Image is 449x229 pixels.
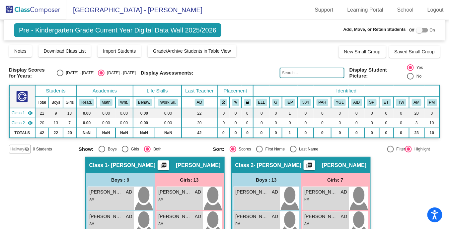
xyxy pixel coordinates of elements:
td: 0 [379,128,394,138]
div: Last Name [297,146,319,152]
th: English Language Learner [253,97,270,108]
td: 0 [314,128,331,138]
span: AD [272,213,278,220]
td: 42 [35,128,49,138]
td: 0 [314,108,331,118]
button: New Small Group [339,46,386,58]
th: Twin [394,97,409,108]
div: Highlight [412,146,430,152]
mat-radio-group: Select an option [213,146,342,152]
mat-icon: picture_as_pdf [306,162,314,171]
a: School [392,5,419,15]
td: 0 [349,128,365,138]
button: Import Students [98,45,141,57]
div: First Name [263,146,285,152]
div: Girls: 13 [155,173,224,187]
div: Both [151,146,162,152]
button: TW [396,99,406,106]
span: Class 1 [12,110,25,116]
span: AD [341,189,347,196]
button: Print Students Details [304,160,315,170]
th: Total [35,97,49,108]
button: Download Class List [38,45,91,57]
td: 0 [230,118,242,128]
span: [PERSON_NAME] [176,162,220,169]
td: 0.00 [115,118,133,128]
td: 0 [230,128,242,138]
span: Display Assessments: [141,70,193,76]
th: Identified [253,85,440,97]
span: [PERSON_NAME] [90,189,123,196]
button: SP [367,99,377,106]
span: Add, Move, or Retain Students [343,26,406,33]
td: 0 [217,118,230,128]
a: Logout [422,5,449,15]
td: 0.00 [76,118,97,128]
span: AM [90,198,95,201]
mat-icon: visibility_off [24,146,30,152]
td: Annabel Dannemann - Dannemann TK [9,118,35,128]
button: IEP [285,99,295,106]
button: Writ. [118,99,130,106]
div: Girls: 7 [301,173,370,187]
td: 23 [409,128,424,138]
td: 0.00 [133,108,155,118]
td: 0.00 [76,108,97,118]
th: Speech only [365,97,379,108]
span: Class 1 [89,162,108,169]
button: Work Sk. [158,99,178,106]
th: PM [424,97,440,108]
td: 0 [424,108,440,118]
button: Print Students Details [158,160,169,170]
th: Student has 1:1 [349,97,365,108]
button: Read. [79,99,94,106]
span: PM [305,198,310,201]
td: 0 [253,118,270,128]
span: Saved Small Group [395,49,435,54]
td: 0 [394,108,409,118]
td: NaN [76,128,97,138]
td: 0 [314,118,331,128]
span: [PERSON_NAME] [305,189,338,196]
a: Learning Portal [342,5,389,15]
td: 0 [365,118,379,128]
button: Math [100,99,112,106]
span: Sort: [213,146,225,152]
span: AD [126,213,132,220]
td: 22 [49,128,63,138]
td: 13 [49,118,63,128]
span: [PERSON_NAME] [305,213,338,220]
th: Keep away students [217,97,230,108]
th: Student needs extra time [379,97,394,108]
span: [PERSON_NAME] [236,189,269,196]
td: 0 [349,118,365,128]
td: 0 [270,118,282,128]
span: AD [195,189,201,196]
div: Girls [128,146,139,152]
th: Girls [63,97,77,108]
th: Individualized Education Plan [282,97,298,108]
th: Last Teacher [182,85,217,97]
td: 0 [217,108,230,118]
button: 504 [300,99,311,106]
span: - [PERSON_NAME] [108,162,156,169]
span: 0 Students [33,146,52,152]
span: PM [236,222,241,226]
td: 0 [331,108,349,118]
td: 0 [331,128,349,138]
span: On [430,27,435,33]
button: G [272,99,279,106]
td: 9 [49,108,63,118]
button: Behav. [136,99,152,106]
button: YGL [334,99,346,106]
span: Display Scores for Years: [9,67,52,79]
button: Notes [9,45,32,57]
span: Import Students [103,48,136,54]
th: AM [409,97,424,108]
td: 1 [282,108,298,118]
td: 0 [394,128,409,138]
div: Boys [105,146,117,152]
span: AD [272,189,278,196]
td: 20 [63,128,77,138]
div: [DATE] - [DATE] [63,70,95,76]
